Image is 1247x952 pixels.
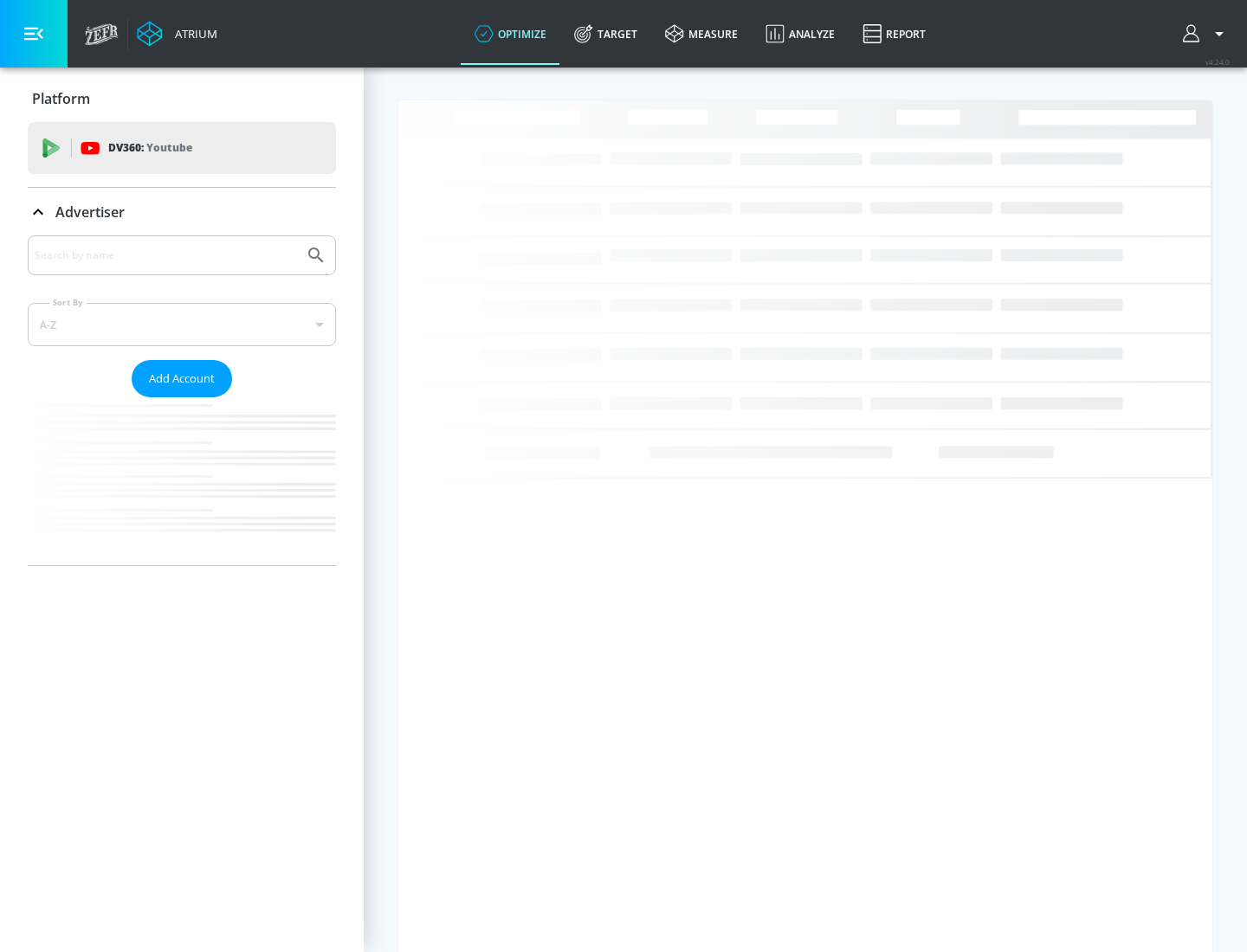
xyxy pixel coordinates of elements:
div: DV360: Youtube [28,122,336,174]
div: Atrium [168,26,217,42]
nav: list of Advertiser [28,397,336,565]
div: A-Z [28,303,336,346]
a: Atrium [137,21,217,47]
p: Youtube [146,138,192,157]
a: Analyze [752,3,849,65]
span: Add Account [149,369,215,389]
label: Sort By [49,297,87,308]
p: Advertiser [55,203,125,222]
a: measure [651,3,752,65]
a: Report [849,3,940,65]
span: v 4.24.0 [1205,57,1230,67]
div: Advertiser [28,235,336,565]
div: Advertiser [28,188,336,236]
a: Target [560,3,651,65]
div: Platform [28,74,336,123]
a: optimize [461,3,560,65]
button: Add Account [132,360,232,397]
p: Platform [32,89,90,108]
p: DV360: [108,138,192,158]
input: Search by name [35,244,297,267]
